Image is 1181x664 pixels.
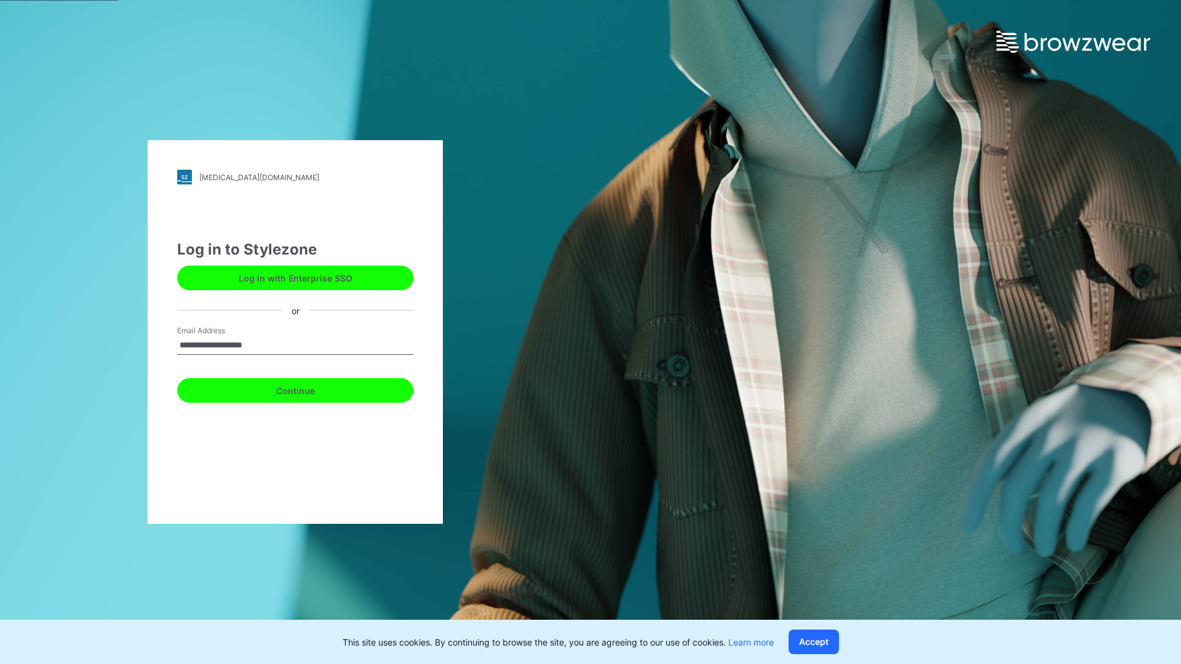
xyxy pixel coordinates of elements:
[199,173,319,182] div: [MEDICAL_DATA][DOMAIN_NAME]
[177,266,413,290] button: Log in with Enterprise SSO
[789,630,839,654] button: Accept
[996,31,1150,53] img: browzwear-logo.e42bd6dac1945053ebaf764b6aa21510.svg
[728,637,774,647] a: Learn more
[343,636,774,649] p: This site uses cookies. By continuing to browse the site, you are agreeing to our use of cookies.
[177,239,413,261] div: Log in to Stylezone
[177,378,413,403] button: Continue
[177,325,263,336] label: Email Address
[177,170,192,184] img: stylezone-logo.562084cfcfab977791bfbf7441f1a819.svg
[282,304,309,317] div: or
[177,170,413,184] a: [MEDICAL_DATA][DOMAIN_NAME]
